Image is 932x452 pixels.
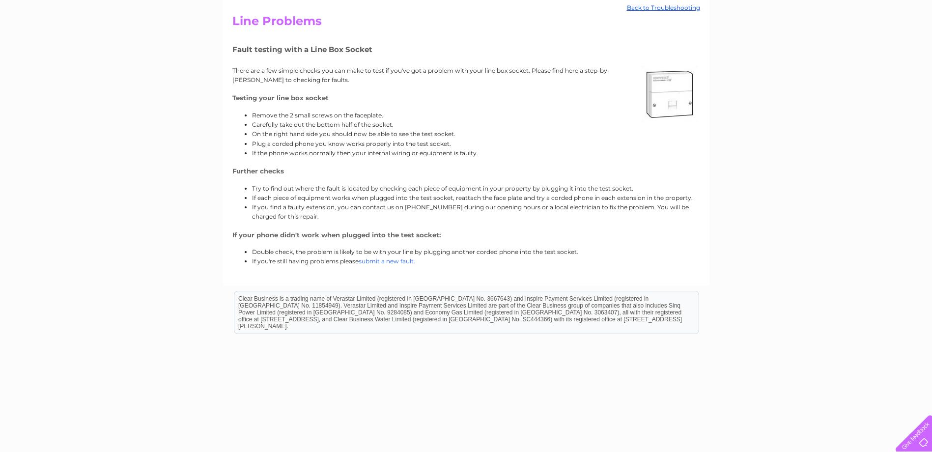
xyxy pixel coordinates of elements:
[252,247,700,256] li: Double check, the problem is likely to be with your line by plugging another corded phone into th...
[234,5,699,48] div: Clear Business is a trading name of Verastar Limited (registered in [GEOGRAPHIC_DATA] No. 3667643...
[252,202,700,221] li: If you find a faulty extension, you can contact us on [PHONE_NUMBER] during our opening hours or ...
[232,94,700,102] h4: Testing your line box socket
[784,42,805,49] a: Energy
[232,14,700,33] h2: Line Problems
[252,148,700,158] li: If the phone works normally then your internal wiring or equipment is faulty.
[759,42,778,49] a: Water
[359,257,415,265] a: submit a new fault.
[232,168,700,175] h4: Further checks
[232,45,700,54] h5: Fault testing with a Line Box Socket
[232,231,700,239] h4: If your phone didn't work when plugged into the test socket:
[252,139,700,148] li: Plug a corded phone you know works properly into the test socket.
[811,42,841,49] a: Telecoms
[232,66,700,85] p: There are a few simple checks you can make to test if you've got a problem with your line box soc...
[252,111,700,120] li: Remove the 2 small screws on the faceplate.
[847,42,861,49] a: Blog
[627,4,700,11] a: Back to Troubleshooting
[252,256,700,266] li: If you're still having problems please
[252,129,700,139] li: On the right hand side you should now be able to see the test socket.
[252,184,700,193] li: Try to find out where the fault is located by checking each piece of equipment in your property b...
[747,5,815,17] a: 0333 014 3131
[252,120,700,129] li: Carefully take out the bottom half of the socket.
[32,26,83,56] img: logo.png
[900,42,923,49] a: Log out
[867,42,891,49] a: Contact
[252,193,700,202] li: If each piece of equipment works when plugged into the test socket, reattach the face plate and t...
